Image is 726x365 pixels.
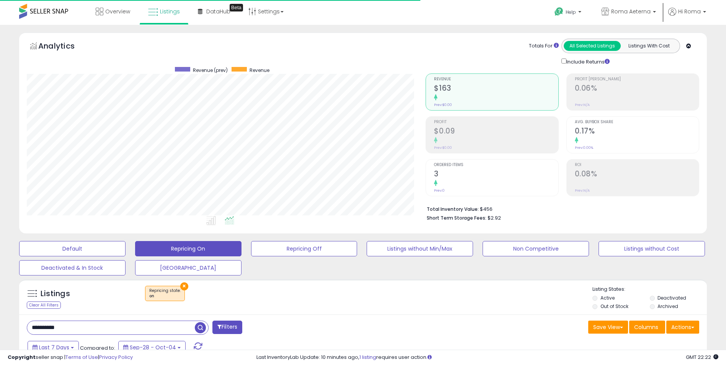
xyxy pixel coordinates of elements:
[575,188,590,193] small: Prev: N/A
[250,67,269,73] span: Revenue
[666,321,699,334] button: Actions
[434,103,452,107] small: Prev: $0.00
[434,120,558,124] span: Profit
[193,67,228,73] span: Revenue (prev)
[575,145,593,150] small: Prev: 0.00%
[180,282,188,290] button: ×
[27,301,61,309] div: Clear All Filters
[668,8,706,25] a: Hi Roma
[38,41,90,53] h5: Analytics
[611,8,651,15] span: Roma Aeterna
[599,241,705,256] button: Listings without Cost
[230,4,243,11] div: Tooltip anchor
[620,41,677,51] button: Listings With Cost
[427,215,486,221] b: Short Term Storage Fees:
[149,288,181,299] span: Repricing state :
[65,354,98,361] a: Terms of Use
[556,57,619,66] div: Include Returns
[566,9,576,15] span: Help
[19,241,126,256] button: Default
[483,241,589,256] button: Non Competitive
[629,321,665,334] button: Columns
[434,127,558,137] h2: $0.09
[592,286,707,293] p: Listing States:
[600,295,615,301] label: Active
[678,8,701,15] span: Hi Roma
[575,120,699,124] span: Avg. Buybox Share
[564,41,621,51] button: All Selected Listings
[575,163,699,167] span: ROI
[427,206,479,212] b: Total Inventory Value:
[575,127,699,137] h2: 0.17%
[434,145,452,150] small: Prev: $0.00
[135,260,241,275] button: [GEOGRAPHIC_DATA]
[588,321,628,334] button: Save View
[251,241,357,256] button: Repricing Off
[686,354,718,361] span: 2025-10-12 22:22 GMT
[367,241,473,256] button: Listings without Min/Max
[434,84,558,94] h2: $163
[434,188,445,193] small: Prev: 0
[600,303,628,310] label: Out of Stock
[41,288,70,299] h5: Listings
[105,8,130,15] span: Overview
[634,323,658,331] span: Columns
[160,8,180,15] span: Listings
[575,84,699,94] h2: 0.06%
[256,354,718,361] div: Last InventoryLab Update: 10 minutes ago, requires user action.
[19,260,126,275] button: Deactivated & In Stock
[548,1,589,25] a: Help
[575,77,699,81] span: Profit [PERSON_NAME]
[212,321,242,334] button: Filters
[529,42,559,50] div: Totals For
[575,169,699,180] h2: 0.08%
[8,354,36,361] strong: Copyright
[575,103,590,107] small: Prev: N/A
[657,295,686,301] label: Deactivated
[359,354,376,361] a: 1 listing
[80,344,115,352] span: Compared to:
[39,344,69,351] span: Last 7 Days
[488,214,501,222] span: $2.92
[434,163,558,167] span: Ordered Items
[130,344,176,351] span: Sep-28 - Oct-04
[657,303,678,310] label: Archived
[28,341,79,354] button: Last 7 Days
[206,8,230,15] span: DataHub
[8,354,133,361] div: seller snap | |
[99,354,133,361] a: Privacy Policy
[434,169,558,180] h2: 3
[434,77,558,81] span: Revenue
[118,341,186,354] button: Sep-28 - Oct-04
[554,7,564,16] i: Get Help
[427,204,693,213] li: $456
[135,241,241,256] button: Repricing On
[149,293,181,299] div: on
